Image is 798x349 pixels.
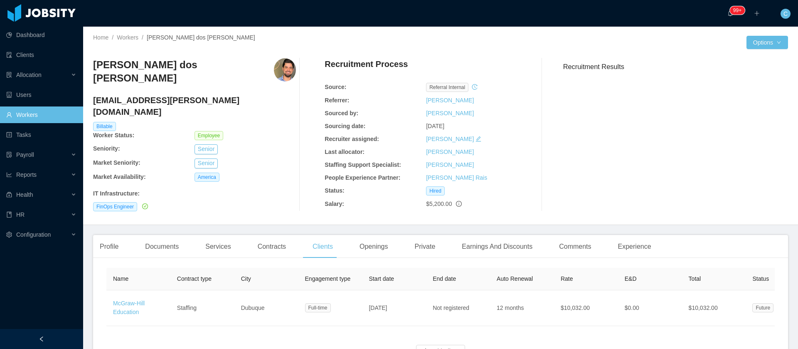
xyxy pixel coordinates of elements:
td: 12 months [490,290,554,326]
i: icon: book [6,212,12,218]
span: Status [752,275,769,282]
span: Payroll [16,151,34,158]
button: Senior [195,158,218,168]
span: Start date [369,275,394,282]
i: icon: plus [754,10,760,16]
i: icon: solution [6,72,12,78]
b: Market Availability: [93,173,146,180]
i: icon: medicine-box [6,192,12,198]
b: People Experience Partner: [325,174,400,181]
span: America [195,173,219,182]
span: Billable [93,122,116,131]
b: Last allocator: [325,149,365,155]
sup: 214 [730,6,745,15]
span: City [241,275,251,282]
a: icon: userWorkers [6,106,76,123]
a: [PERSON_NAME] Rais [426,174,487,181]
div: Clients [306,235,340,258]
img: 0f61074f-03ea-41fb-be6d-6be19eed6d6e_68dd9b4ede70f-400w.png [274,58,296,82]
span: Allocation [16,72,42,78]
b: Market Seniority: [93,159,140,166]
span: Name [113,275,128,282]
a: icon: pie-chartDashboard [6,27,76,43]
span: Future [752,303,773,312]
span: / [142,34,143,41]
i: icon: file-protect [6,152,12,158]
div: Private [408,235,442,258]
span: Total [689,275,701,282]
span: $0.00 [625,304,639,311]
a: [PERSON_NAME] [426,97,474,104]
i: icon: history [472,84,478,90]
b: Sourcing date: [325,123,365,129]
span: [PERSON_NAME] dos [PERSON_NAME] [147,34,255,41]
span: Hired [426,186,445,196]
span: FinOps Engineer [93,202,137,211]
h3: Recruitment Results [563,62,788,72]
i: icon: line-chart [6,172,12,178]
a: [PERSON_NAME] [426,161,474,168]
div: Experience [611,235,658,258]
td: $10,032.00 [682,290,746,326]
a: Workers [117,34,138,41]
a: [PERSON_NAME] [426,110,474,116]
span: Full-time [305,303,331,312]
button: Senior [195,144,218,154]
div: Earnings And Discounts [455,235,539,258]
b: Recruiter assigned: [325,136,379,142]
span: Contract type [177,275,212,282]
h4: Recruitment Process [325,58,408,70]
div: Openings [353,235,395,258]
div: Documents [138,235,185,258]
a: [PERSON_NAME] [426,136,474,142]
i: icon: setting [6,232,12,238]
b: Status: [325,187,344,194]
a: icon: auditClients [6,47,76,63]
span: Reports [16,171,37,178]
span: Health [16,191,33,198]
div: Comments [552,235,598,258]
span: $5,200.00 [426,200,452,207]
i: icon: check-circle [142,203,148,209]
span: Referral internal [426,83,468,92]
a: McGraw-Hill Education [113,300,145,315]
i: icon: edit [475,136,481,142]
b: Source: [325,84,346,90]
span: [DATE] [426,123,444,129]
b: Seniority: [93,145,120,152]
td: $10,032.00 [554,290,618,326]
h3: [PERSON_NAME] dos [PERSON_NAME] [93,58,274,85]
button: Optionsicon: down [746,36,788,49]
a: icon: profileTasks [6,126,76,143]
div: Services [199,235,237,258]
a: icon: robotUsers [6,87,76,103]
a: icon: check-circle [140,203,148,210]
span: HR [16,211,25,218]
span: Engagement type [305,275,351,282]
a: Home [93,34,108,41]
span: / [112,34,113,41]
b: Salary: [325,200,344,207]
span: Rate [561,275,573,282]
b: Worker Status: [93,132,134,139]
td: Dubuque [234,290,298,326]
span: Configuration [16,231,51,238]
span: Staffing [177,304,197,311]
span: E&D [625,275,637,282]
span: C [783,9,788,19]
b: IT Infrastructure : [93,190,140,197]
span: [DATE] [369,304,387,311]
div: Profile [93,235,125,258]
span: Auto Renewal [497,275,533,282]
span: End date [433,275,456,282]
a: [PERSON_NAME] [426,149,474,155]
div: Contracts [251,235,293,258]
span: Employee [195,131,223,140]
i: icon: bell [727,10,733,16]
span: Not registered [433,304,469,311]
b: Sourced by: [325,110,358,116]
span: info-circle [456,201,462,207]
b: Referrer: [325,97,349,104]
b: Staffing Support Specialist: [325,161,401,168]
h4: [EMAIL_ADDRESS][PERSON_NAME][DOMAIN_NAME] [93,94,296,118]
